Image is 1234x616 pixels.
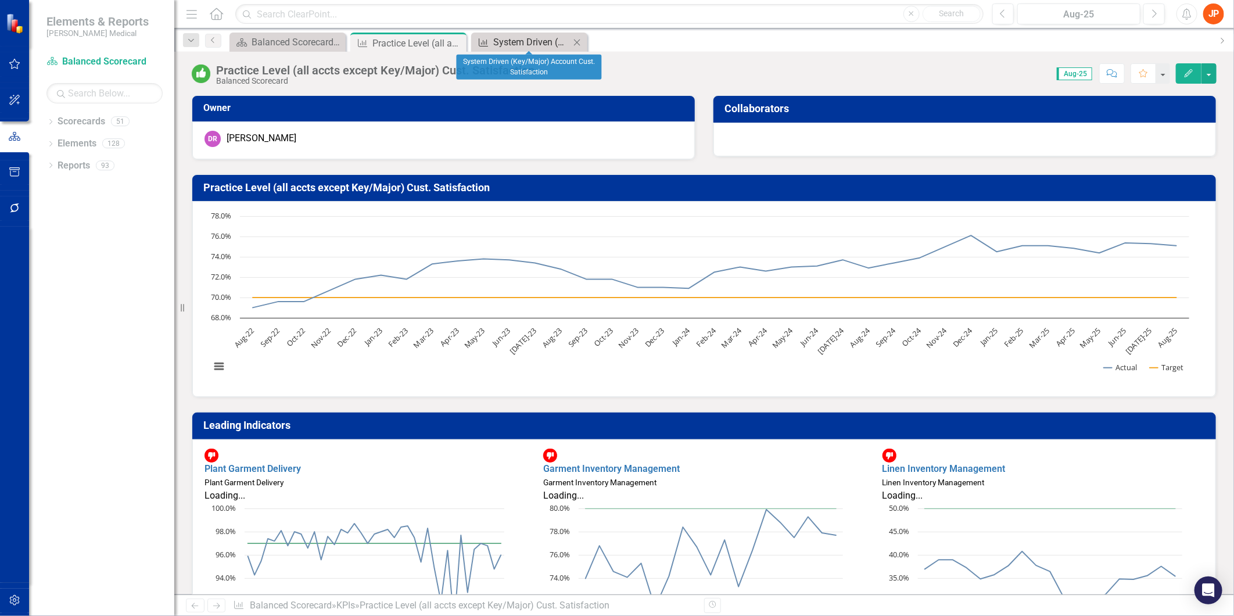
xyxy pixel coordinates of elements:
g: Target, line 2 of 2 with 39 data points. [246,541,504,546]
a: KPIs [336,600,355,611]
text: Nov-24 [924,325,949,350]
div: 51 [111,117,130,127]
a: Scorecards [58,115,105,128]
text: May-24 [770,325,795,351]
a: Balanced Scorecard [250,600,332,611]
button: Aug-25 [1017,3,1140,24]
text: [DATE]-23 [507,325,538,356]
a: Elements [58,137,96,151]
text: 50.0% [889,503,909,513]
text: Mar-25 [1027,325,1051,350]
text: Apr-24 [746,325,770,349]
a: Garment Inventory Management [543,463,680,474]
text: Jun-23 [489,325,512,349]
div: Practice Level (all accts except Key/Major) Cust. Satisfaction [372,36,464,51]
text: Dec-24 [950,325,975,350]
g: Target, line 2 of 2 with 19 data points. [922,506,1178,511]
text: 98.0% [216,526,236,536]
text: Sep-24 [874,325,898,350]
div: DR [205,131,221,147]
text: 78.0% [211,210,231,221]
div: » » [233,599,695,613]
g: Actual, line 1 of 2 with 37 data points. [251,234,1179,310]
div: 128 [102,139,125,149]
button: Show Actual [1104,363,1137,373]
text: Target [1161,362,1183,373]
text: Feb-23 [386,325,410,349]
div: Practice Level (all accts except Key/Major) Cust. Satisfaction [360,600,609,611]
text: Sep-22 [258,325,282,349]
small: [PERSON_NAME] Medical [46,28,149,38]
div: System Driven (Key/Major) Account Cust. Satisfaction [457,55,602,80]
a: System Driven (Key/Major) Account Cust. Satisfaction [474,35,570,49]
button: JP [1203,3,1224,24]
text: 74.0% [550,572,570,583]
text: Dec-22 [335,325,358,349]
text: 94.0% [216,572,236,583]
div: Practice Level (all accts except Key/Major) Cust. Satisfaction [216,64,535,77]
text: Mar-24 [719,325,744,350]
img: Below Target [205,449,218,463]
text: [DATE]-25 [1123,325,1154,356]
text: Mar-23 [411,325,435,350]
div: Loading... [543,489,864,503]
text: Oct-24 [900,325,924,349]
text: Oct-23 [592,325,615,349]
text: Aug-23 [540,325,564,350]
g: Target, line 2 of 2 with 37 data points. [251,295,1179,300]
div: Balanced Scorecard [216,77,535,85]
div: Open Intercom Messenger [1194,576,1222,604]
text: 96.0% [216,549,236,560]
div: Chart. Highcharts interactive chart. [205,210,1204,385]
span: Elements & Reports [46,15,149,28]
g: Target, line 2 of 2 with 19 data points. [583,506,839,511]
text: Apr-25 [1054,325,1077,349]
h3: Owner [203,103,688,113]
div: Loading... [205,489,526,503]
text: Oct-22 [284,325,307,349]
text: Nov-23 [616,325,641,350]
text: Aug-25 [1156,325,1180,350]
text: Apr-23 [438,325,461,349]
div: [PERSON_NAME] [227,132,296,145]
button: View chart menu, Chart [211,359,227,375]
img: On or Above Target [192,65,210,83]
text: Aug-22 [232,325,256,350]
text: Feb-24 [694,325,719,350]
h3: Collaborators [724,103,1209,114]
span: Aug-25 [1057,67,1092,80]
div: 93 [96,160,114,170]
text: Sep-23 [566,325,590,349]
text: 68.0% [211,312,231,323]
text: 40.0% [889,549,909,560]
text: Dec-23 [643,325,666,349]
a: Linen Inventory Management [883,463,1006,474]
img: ClearPoint Strategy [6,13,26,34]
text: Jan-23 [361,325,385,349]
button: Show Target [1150,363,1184,373]
text: Jun-24 [797,325,821,349]
div: Balanced Scorecard Welcome Page [252,35,343,49]
input: Search ClearPoint... [235,4,984,24]
small: Plant Garment Delivery [205,478,284,487]
text: 45.0% [889,526,909,536]
a: Balanced Scorecard [46,55,163,69]
text: 80.0% [550,503,570,513]
text: 35.0% [889,572,909,583]
img: Below Target [883,449,896,463]
text: Feb-25 [1002,325,1026,349]
a: Balanced Scorecard Welcome Page [232,35,343,49]
div: Loading... [883,489,1204,503]
text: May-23 [462,325,487,350]
input: Search Below... [46,83,163,103]
button: Search [923,6,981,22]
img: Below Target [543,449,557,463]
text: 70.0% [211,292,231,302]
text: [DATE]-24 [815,325,846,357]
h3: Leading Indicators [203,420,1209,431]
svg: Interactive chart [205,210,1195,385]
text: 72.0% [211,271,231,282]
small: Garment Inventory Management [543,478,657,487]
text: 76.0% [550,549,570,560]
